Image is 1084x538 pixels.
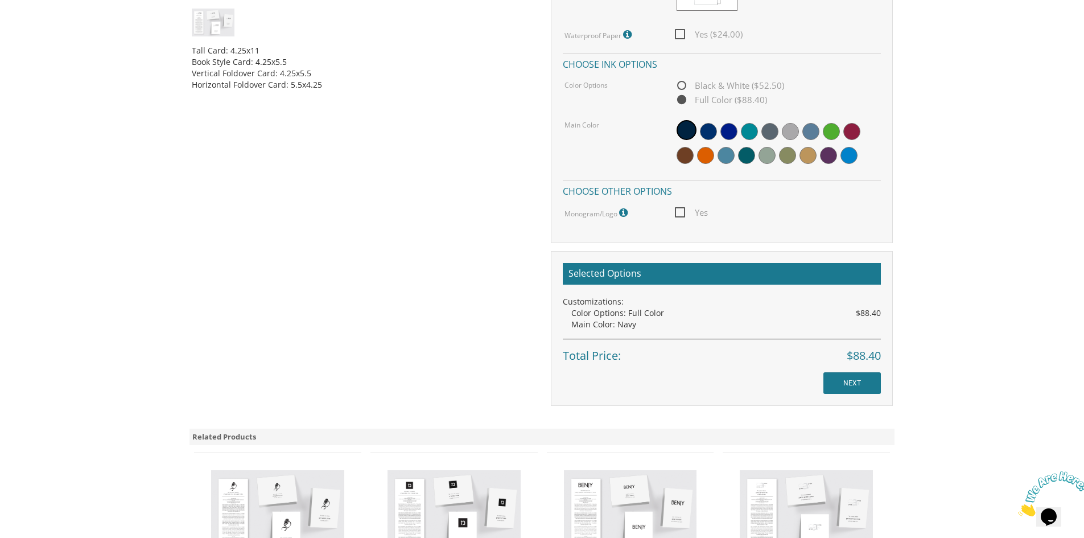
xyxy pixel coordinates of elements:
h4: Choose ink options [563,53,881,73]
img: Chat attention grabber [5,5,75,50]
label: Monogram/Logo [564,206,630,220]
label: Waterproof Paper [564,27,634,42]
span: Full Color ($88.40) [675,93,767,107]
img: cbstyle1.jpg [192,9,234,36]
span: $88.40 [856,307,881,319]
span: Yes [675,206,708,220]
h2: Selected Options [563,263,881,285]
span: $88.40 [847,348,881,364]
span: Yes ($24.00) [675,27,743,42]
label: Color Options [564,80,608,90]
div: Tall Card: 4.25x11 Book Style Card: 4.25x5.5 Vertical Foldover Card: 4.25x5.5 Horizontal Foldover... [192,36,534,91]
h4: Choose other options [563,180,881,200]
div: Main Color: Navy [571,319,881,330]
input: NEXT [823,372,881,394]
div: Color Options: Full Color [571,307,881,319]
iframe: chat widget [1013,467,1084,521]
span: Black & White ($52.50) [675,79,784,93]
label: Main Color [564,120,599,130]
div: Customizations: [563,296,881,307]
div: Total Price: [563,339,881,364]
div: Related Products [189,429,895,445]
